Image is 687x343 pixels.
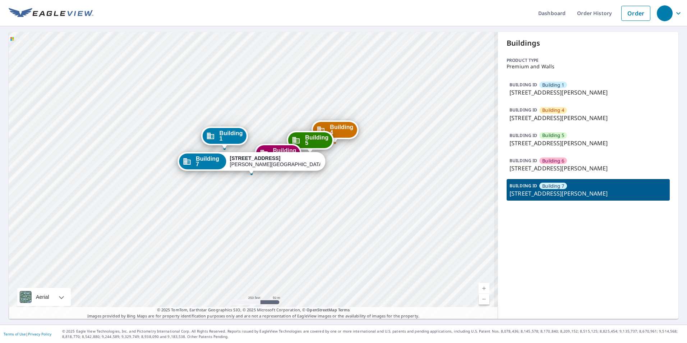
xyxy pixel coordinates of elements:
[510,139,667,147] p: [STREET_ADDRESS][PERSON_NAME]
[507,57,670,64] p: Product type
[542,107,564,114] span: Building 4
[510,82,537,88] p: BUILDING ID
[305,135,328,146] span: Building 5
[479,283,489,294] a: Current Level 17, Zoom In
[255,144,301,166] div: Dropped pin, building Building 6, Commercial property, 24700 Deepwater Point Dr Saint Michaels, M...
[312,120,358,143] div: Dropped pin, building Building 4, Commercial property, 24700 Deepwater Point Dr Saint Michaels, M...
[28,331,51,337] a: Privacy Policy
[542,132,564,139] span: Building 5
[177,152,325,174] div: Dropped pin, building Building 7, Commercial property, 24700 Deepwater Point Dr Saint Michaels, M...
[9,8,93,19] img: EV Logo
[338,307,350,312] a: Terms
[34,288,51,306] div: Aerial
[510,164,667,173] p: [STREET_ADDRESS][PERSON_NAME]
[542,157,564,164] span: Building 6
[479,294,489,305] a: Current Level 17, Zoom Out
[621,6,650,21] a: Order
[510,114,667,122] p: [STREET_ADDRESS][PERSON_NAME]
[287,131,333,153] div: Dropped pin, building Building 5, Commercial property, 24700 Deepwater Point Dr Saint Michaels, M...
[510,88,667,97] p: [STREET_ADDRESS][PERSON_NAME]
[542,82,564,88] span: Building 1
[273,148,296,159] span: Building 6
[507,64,670,69] p: Premium and Walls
[230,155,281,161] strong: [STREET_ADDRESS]
[201,127,248,149] div: Dropped pin, building Building 1, Commercial property, 24700 Deepwater Point Dr Saint Michaels, M...
[510,107,537,113] p: BUILDING ID
[196,156,223,167] span: Building 7
[510,157,537,164] p: BUILDING ID
[62,329,683,339] p: © 2025 Eagle View Technologies, Inc. and Pictometry International Corp. All Rights Reserved. Repo...
[510,183,537,189] p: BUILDING ID
[230,155,320,168] div: [PERSON_NAME][GEOGRAPHIC_DATA]
[510,189,667,198] p: [STREET_ADDRESS][PERSON_NAME]
[17,288,71,306] div: Aerial
[507,38,670,49] p: Buildings
[510,132,537,138] p: BUILDING ID
[542,183,564,189] span: Building 7
[4,332,51,336] p: |
[9,307,498,319] p: Images provided by Bing Maps are for property identification purposes only and are not a represen...
[4,331,26,337] a: Terms of Use
[220,131,243,141] span: Building 1
[330,124,353,135] span: Building 4
[157,307,350,313] span: © 2025 TomTom, Earthstar Geographics SIO, © 2025 Microsoft Corporation, ©
[306,307,337,312] a: OpenStreetMap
